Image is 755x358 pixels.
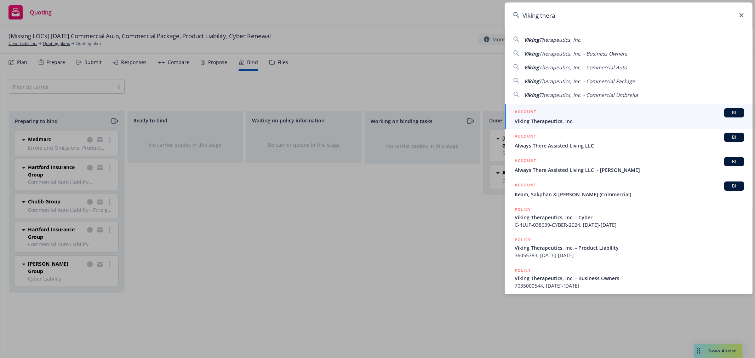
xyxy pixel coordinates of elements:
span: Therapeutics, Inc. - Business Owners [539,50,627,57]
h5: ACCOUNT [515,108,536,117]
a: ACCOUNTBIViking Therapeutics, Inc. [505,104,753,129]
span: Viking [524,78,539,85]
span: Viking Therapeutics, Inc. [515,117,744,125]
span: BI [727,110,741,116]
h5: ACCOUNT [515,181,536,190]
span: Always There Assisted Living LLC - [PERSON_NAME] [515,166,744,174]
span: Viking Therapeutics, Inc. - Business Owners [515,275,744,282]
span: Always There Assisted Living LLC [515,142,744,149]
h5: ACCOUNT [515,133,536,141]
h5: ACCOUNT [515,157,536,166]
a: ACCOUNTBIAlways There Assisted Living LLC [505,129,753,153]
span: BI [727,183,741,189]
a: POLICYViking Therapeutics, Inc. - Business Owners7035000544, [DATE]-[DATE] [505,263,753,293]
span: Therapeutics, Inc. - Commercial Auto [539,64,627,71]
span: Viking [524,50,539,57]
span: C-4LUP-038639-CYBER-2024, [DATE]-[DATE] [515,221,744,229]
span: Keam, Sakphan & [PERSON_NAME] (Commercial) [515,191,744,198]
span: Therapeutics, Inc. [539,36,582,43]
span: Viking [524,36,539,43]
input: Search... [505,2,753,28]
span: Therapeutics, Inc. - Commercial Umbrella [539,92,638,98]
a: ACCOUNTBIKeam, Sakphan & [PERSON_NAME] (Commercial) [505,178,753,202]
span: Viking [524,92,539,98]
a: ACCOUNTBIAlways There Assisted Living LLC - [PERSON_NAME] [505,153,753,178]
a: POLICYViking Therapeutics, Inc. - CyberC-4LUP-038639-CYBER-2024, [DATE]-[DATE] [505,202,753,232]
span: Viking Therapeutics, Inc. - Cyber [515,214,744,221]
span: BI [727,134,741,140]
span: BI [727,158,741,165]
h5: POLICY [515,206,531,213]
h5: POLICY [515,267,531,274]
span: Therapeutics, Inc. - Commercial Package [539,78,635,85]
span: 7035000544, [DATE]-[DATE] [515,282,744,289]
h5: POLICY [515,236,531,243]
a: POLICYViking Therapeutics, Inc. - Product Liability36055783, [DATE]-[DATE] [505,232,753,263]
span: Viking Therapeutics, Inc. - Product Liability [515,244,744,252]
span: Viking [524,64,539,71]
span: 36055783, [DATE]-[DATE] [515,252,744,259]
